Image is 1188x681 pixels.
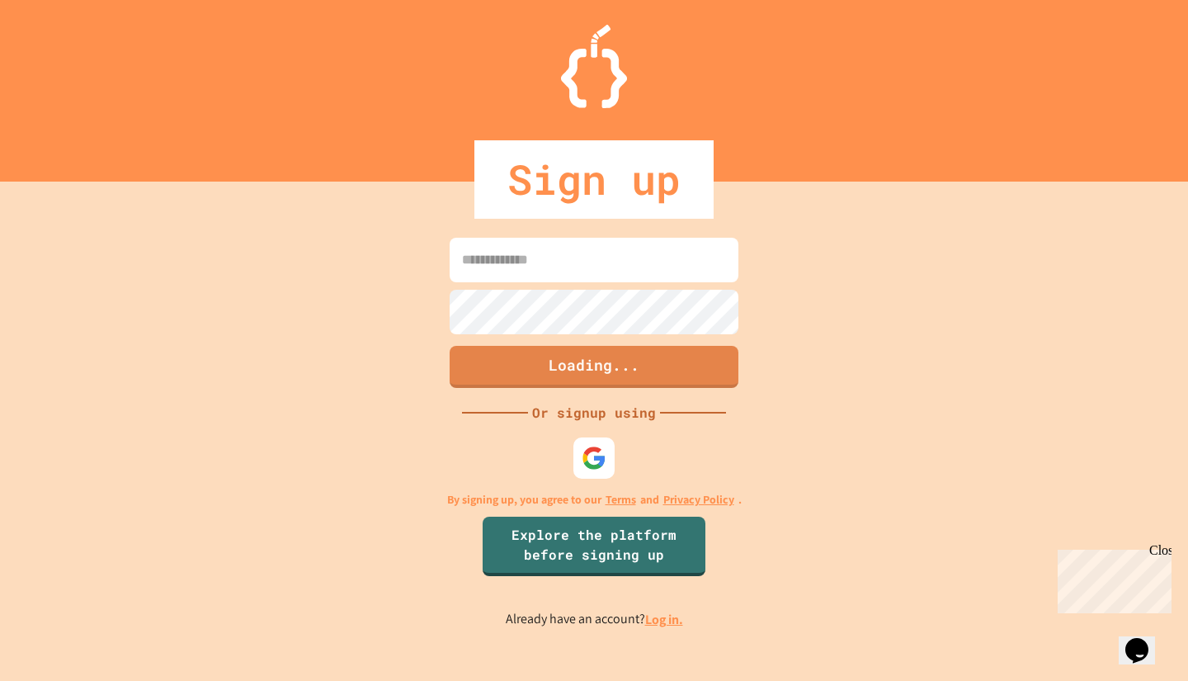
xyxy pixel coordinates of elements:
[561,25,627,108] img: Logo.svg
[1119,615,1171,664] iframe: chat widget
[645,611,683,628] a: Log in.
[582,446,606,471] img: google-icon.svg
[447,491,742,508] p: By signing up, you agree to our and .
[450,346,738,388] button: Loading...
[7,7,114,105] div: Chat with us now!Close
[474,140,714,219] div: Sign up
[606,491,636,508] a: Terms
[528,403,660,423] div: Or signup using
[1051,543,1171,613] iframe: chat widget
[506,609,683,630] p: Already have an account?
[483,517,705,576] a: Explore the platform before signing up
[663,491,734,508] a: Privacy Policy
